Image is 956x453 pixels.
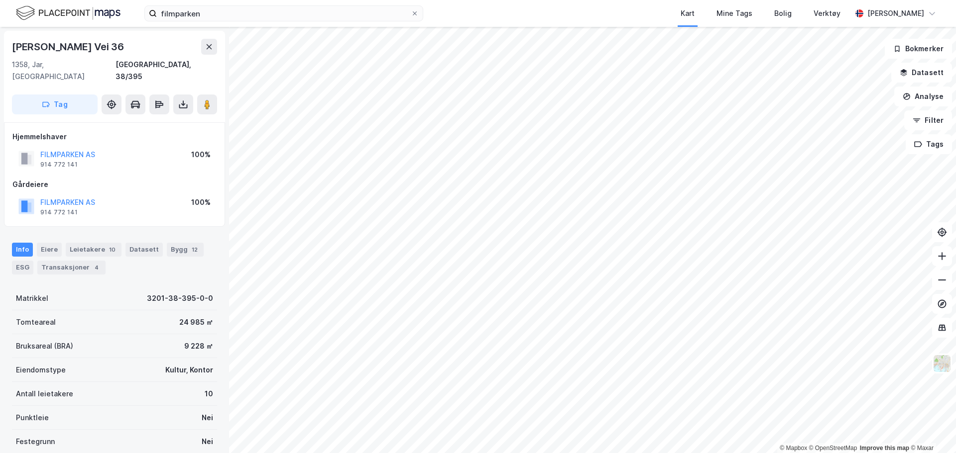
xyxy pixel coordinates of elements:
div: [PERSON_NAME] [867,7,924,19]
div: Verktøy [814,7,840,19]
div: Nei [202,412,213,424]
div: Festegrunn [16,436,55,448]
div: [PERSON_NAME] Vei 36 [12,39,126,55]
button: Tag [12,94,98,114]
button: Filter [904,110,952,130]
div: Leietakere [66,243,121,257]
div: 12 [190,245,200,255]
div: 24 985 ㎡ [179,316,213,328]
div: Eiendomstype [16,364,66,376]
iframe: Chat Widget [906,405,956,453]
div: Bygg [167,243,204,257]
div: Bolig [774,7,792,19]
div: Matrikkel [16,292,48,304]
div: [GEOGRAPHIC_DATA], 38/395 [116,59,217,83]
button: Datasett [891,63,952,83]
div: Mine Tags [717,7,752,19]
div: Info [12,243,33,257]
div: Punktleie [16,412,49,424]
div: ESG [12,261,33,274]
div: 100% [191,196,211,208]
div: Kart [681,7,695,19]
a: OpenStreetMap [809,445,857,452]
button: Bokmerker [885,39,952,59]
div: 10 [107,245,118,255]
div: Hjemmelshaver [12,131,217,143]
a: Mapbox [780,445,807,452]
div: Bruksareal (BRA) [16,340,73,352]
div: Gårdeiere [12,179,217,190]
button: Tags [906,134,952,154]
div: Kultur, Kontor [165,364,213,376]
div: 914 772 141 [40,161,78,169]
div: Nei [202,436,213,448]
div: 914 772 141 [40,208,78,216]
div: 3201-38-395-0-0 [147,292,213,304]
input: Søk på adresse, matrikkel, gårdeiere, leietakere eller personer [157,6,411,21]
div: Eiere [37,243,62,257]
div: Tomteareal [16,316,56,328]
img: Z [933,354,952,373]
div: 9 228 ㎡ [184,340,213,352]
div: 4 [92,263,102,272]
a: Improve this map [860,445,909,452]
div: Transaksjoner [37,261,106,274]
button: Analyse [894,87,952,106]
div: 10 [205,388,213,400]
div: Datasett [125,243,163,257]
div: Antall leietakere [16,388,73,400]
img: logo.f888ab2527a4732fd821a326f86c7f29.svg [16,4,120,22]
div: 1358, Jar, [GEOGRAPHIC_DATA] [12,59,116,83]
div: 100% [191,149,211,161]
